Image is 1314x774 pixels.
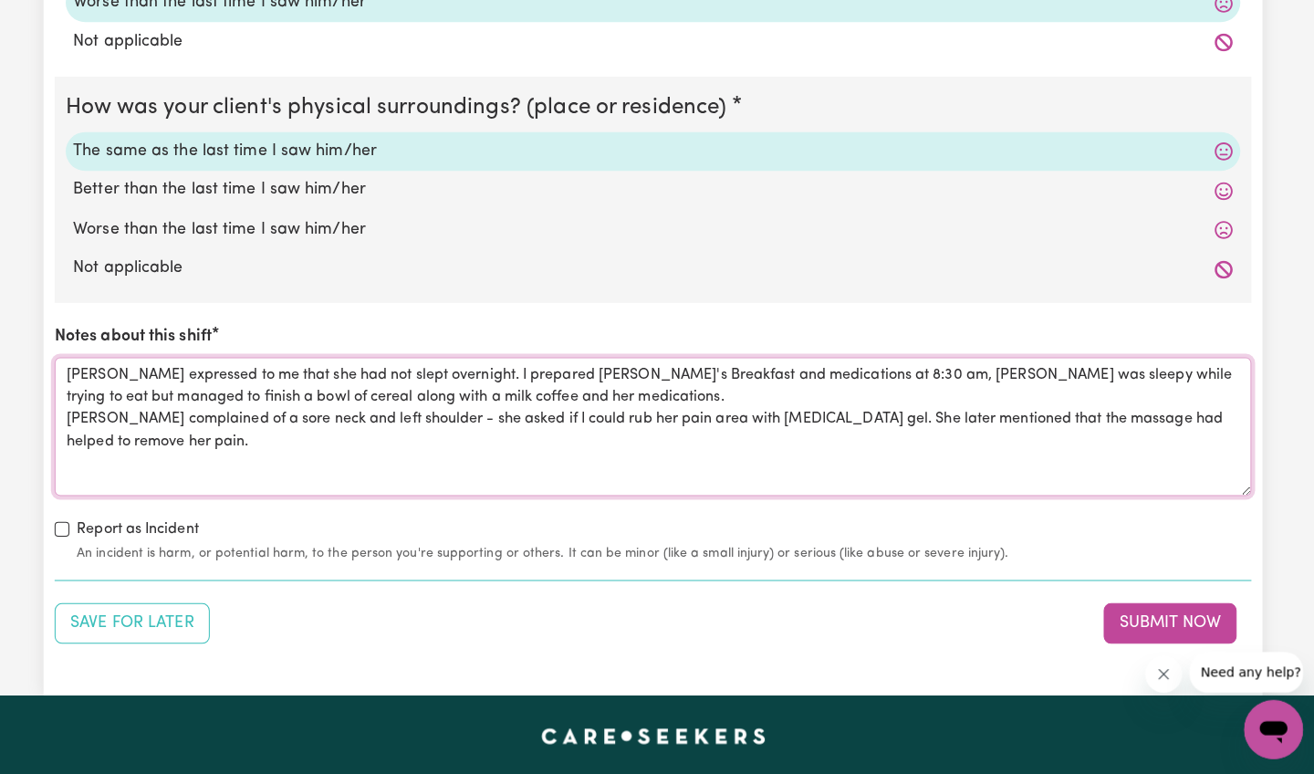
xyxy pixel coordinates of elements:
label: Notes about this shift [66,330,221,354]
label: The same as the last time I saw him/her [84,147,1230,171]
iframe: Button to launch messaging window [1241,701,1299,759]
button: Save your job report [66,605,219,645]
textarea: [PERSON_NAME] expressed to me that she had not slept overnight. I prepared [PERSON_NAME]'s Breakf... [66,362,1248,499]
label: Report as Incident [88,521,208,543]
small: An incident is harm, or potential harm, to the person you're supporting or others. It can be mino... [88,547,1248,566]
button: Submit your job report [1102,605,1234,645]
a: Careseekers home page [547,729,768,744]
iframe: Message from company [1187,654,1299,694]
label: Not applicable [84,263,1230,287]
legend: How was your client's physical surroundings? (place or residence) [77,99,737,132]
label: Not applicable [84,38,1230,62]
label: Better than the last time I saw him/her [84,185,1230,209]
iframe: Close message [1143,657,1180,694]
label: Worse than the last time I saw him/her [84,225,1230,248]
